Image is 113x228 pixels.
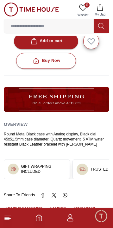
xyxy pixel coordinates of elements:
[85,3,90,8] span: 0
[71,203,98,214] button: From Brand
[4,120,28,129] h2: Overview
[75,13,91,17] span: Wishlist
[94,209,108,223] div: Chat Widget
[4,132,109,147] div: Round Metal Black case with Analog display, Black dial 45x51.5mm case diameter, Quartz movement, ...
[4,203,45,214] button: Product Description
[29,37,63,45] div: Add to cart
[92,12,108,17] span: My Bag
[10,166,16,172] img: ...
[32,57,60,64] div: Buy Now
[79,166,85,173] img: ...
[16,53,76,69] button: Buy Now
[48,203,69,214] button: Features
[35,214,43,222] a: Home
[4,3,59,16] img: ...
[14,33,78,49] button: Add to cart
[75,3,91,19] a: 0Wishlist
[21,164,66,174] h3: GIFT WRAPPING INCLUDED
[4,192,35,198] span: Share To Friends
[91,3,109,19] button: My Bag
[4,87,109,112] img: ...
